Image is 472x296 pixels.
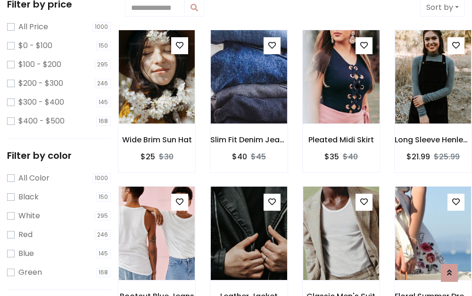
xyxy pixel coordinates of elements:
[95,60,111,69] span: 295
[95,230,111,239] span: 246
[343,151,358,162] del: $40
[18,229,33,240] label: Red
[96,249,111,258] span: 145
[7,150,111,161] h5: Filter by color
[18,40,52,51] label: $0 - $100
[18,21,48,33] label: All Price
[96,41,111,50] span: 150
[303,135,380,144] h6: Pleated Midi Skirt
[251,151,266,162] del: $45
[18,248,34,259] label: Blue
[18,267,42,278] label: Green
[18,210,40,222] label: White
[18,78,63,89] label: $200 - $300
[159,151,174,162] del: $30
[18,173,50,184] label: All Color
[118,135,195,144] h6: Wide Brim Sun Hat
[324,152,339,161] h6: $35
[18,191,39,203] label: Black
[92,22,111,32] span: 1000
[96,116,111,126] span: 168
[95,211,111,221] span: 295
[406,152,430,161] h6: $21.99
[96,268,111,277] span: 168
[96,192,111,202] span: 150
[141,152,155,161] h6: $25
[395,135,472,144] h6: Long Sleeve Henley T-Shirt
[232,152,247,161] h6: $40
[18,97,64,108] label: $300 - $400
[18,115,65,127] label: $400 - $500
[95,79,111,88] span: 246
[96,98,111,107] span: 145
[92,173,111,183] span: 1000
[434,151,460,162] del: $25.99
[210,135,287,144] h6: Slim Fit Denim Jeans
[18,59,61,70] label: $100 - $200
